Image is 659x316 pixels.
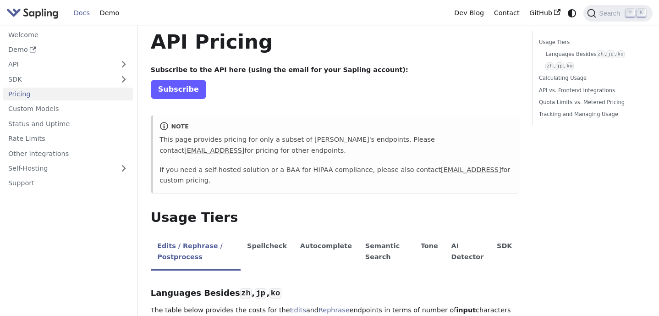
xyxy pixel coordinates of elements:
a: Usage Tiers [539,38,643,47]
a: Pricing [3,88,133,101]
a: Calculating Usage [539,74,643,83]
a: Rephrase [319,306,350,314]
li: Autocomplete [293,234,358,271]
a: Demo [95,6,124,20]
h2: Usage Tiers [151,210,519,226]
img: Sapling.ai [6,6,59,20]
a: Sapling.ai [6,6,62,20]
a: Languages Besideszh,jp,ko [545,50,639,59]
div: note [159,122,512,133]
a: Demo [3,43,133,56]
h3: Languages Besides , , [151,288,519,299]
a: Tracking and Managing Usage [539,110,643,119]
li: AI Detector [445,234,490,271]
a: Dev Blog [449,6,489,20]
a: Self-Hosting [3,162,133,175]
a: Subscribe [151,80,206,99]
code: ko [616,50,625,58]
button: Expand sidebar category 'SDK' [115,72,133,86]
li: SDK [490,234,519,271]
span: Search [596,10,626,17]
a: Status and Uptime [3,117,133,130]
code: jp [555,62,564,70]
a: Welcome [3,28,133,41]
a: Support [3,177,133,190]
a: API vs. Frontend Integrations [539,86,643,95]
kbd: ⌘ [626,9,635,17]
a: Contact [489,6,525,20]
code: jp [606,50,615,58]
a: zh,jp,ko [545,62,639,71]
a: Edits [290,306,306,314]
a: [EMAIL_ADDRESS] [184,147,244,154]
strong: Subscribe to the API here (using the email for your Sapling account): [151,66,408,73]
p: This page provides pricing for only a subset of [PERSON_NAME]'s endpoints. Please contact for pri... [159,134,512,156]
p: If you need a self-hosted solution or a BAA for HIPAA compliance, please also contact for custom ... [159,165,512,187]
code: zh [597,50,605,58]
code: ko [566,62,574,70]
li: Semantic Search [358,234,414,271]
li: Tone [414,234,445,271]
button: Expand sidebar category 'API' [115,58,133,71]
li: Edits / Rephrase / Postprocess [151,234,241,271]
a: Docs [69,6,95,20]
a: Rate Limits [3,132,133,145]
code: zh [240,288,252,299]
a: GitHub [524,6,565,20]
strong: input [456,306,476,314]
button: Switch between dark and light mode (currently system mode) [566,6,579,20]
h1: API Pricing [151,29,519,54]
a: SDK [3,72,115,86]
a: Quota Limits vs. Metered Pricing [539,98,643,107]
a: Other Integrations [3,147,133,160]
code: ko [269,288,281,299]
a: Custom Models [3,102,133,116]
button: Search (Command+K) [583,5,652,22]
a: API [3,58,115,71]
a: [EMAIL_ADDRESS] [441,166,501,173]
kbd: K [637,9,646,17]
code: jp [255,288,266,299]
code: zh [545,62,554,70]
li: Spellcheck [241,234,294,271]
